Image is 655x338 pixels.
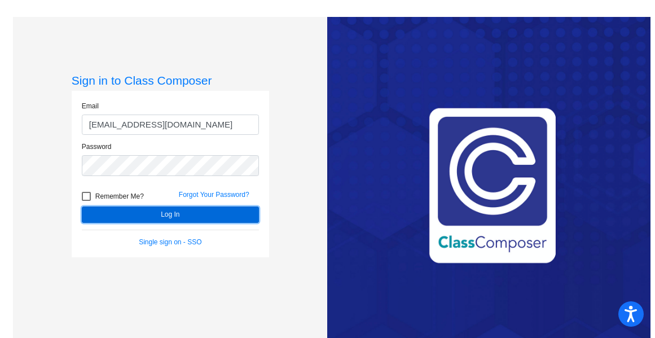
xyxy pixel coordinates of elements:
[95,190,144,203] span: Remember Me?
[82,101,99,111] label: Email
[82,142,112,152] label: Password
[139,238,201,246] a: Single sign on - SSO
[72,73,269,87] h3: Sign in to Class Composer
[82,207,259,223] button: Log In
[179,191,249,199] a: Forgot Your Password?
